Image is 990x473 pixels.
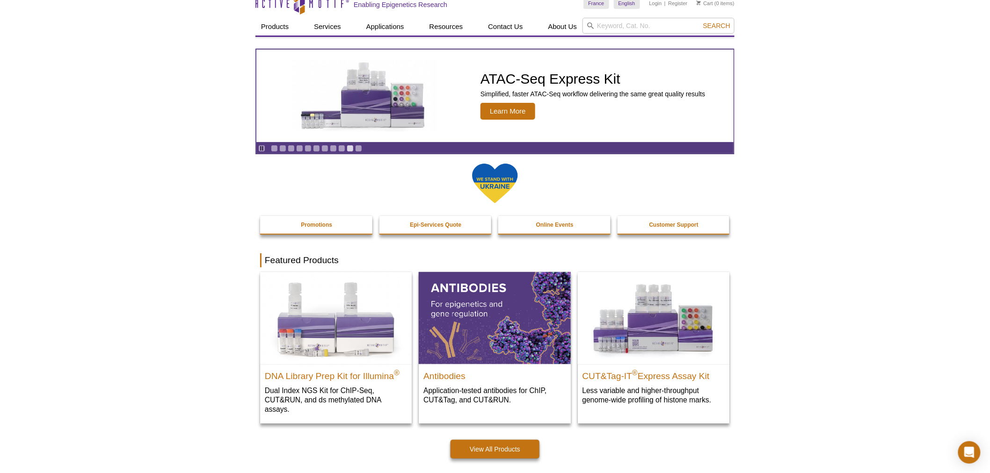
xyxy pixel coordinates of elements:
a: Go to slide 5 [305,145,312,152]
a: Go to slide 8 [330,145,337,152]
a: CUT&Tag-IT® Express Assay Kit CUT&Tag-IT®Express Assay Kit Less variable and higher-throughput ge... [578,272,729,414]
sup: ® [632,369,638,377]
a: View All Products [451,440,539,459]
div: Open Intercom Messenger [958,441,981,464]
sup: ® [394,369,400,377]
a: Epi-Services Quote [379,216,493,234]
h2: Antibodies [423,367,566,381]
strong: Promotions [301,222,332,228]
a: Services [308,18,347,36]
strong: Epi-Services Quote [410,222,461,228]
p: Dual Index NGS Kit for ChIP-Seq, CUT&RUN, and ds methylated DNA assays. [265,386,407,414]
a: Go to slide 3 [288,145,295,152]
a: Products [255,18,294,36]
a: Applications [361,18,410,36]
strong: Online Events [536,222,574,228]
h2: DNA Library Prep Kit for Illumina [265,367,407,381]
img: We Stand With Ukraine [472,163,518,204]
p: Application-tested antibodies for ChIP, CUT&Tag, and CUT&RUN. [423,386,566,405]
a: Online Events [498,216,611,234]
a: Go to slide 11 [355,145,362,152]
a: Go to slide 10 [347,145,354,152]
a: Go to slide 1 [271,145,278,152]
span: Search [703,22,730,29]
a: Customer Support [618,216,731,234]
a: Go to slide 9 [338,145,345,152]
strong: Customer Support [649,222,699,228]
a: All Antibodies Antibodies Application-tested antibodies for ChIP, CUT&Tag, and CUT&RUN. [419,272,570,414]
img: All Antibodies [419,272,570,364]
a: About Us [543,18,583,36]
h2: Featured Products [260,253,730,267]
a: Go to slide 4 [296,145,303,152]
h2: Enabling Epigenetics Research [354,0,447,9]
img: CUT&Tag-IT® Express Assay Kit [578,272,729,364]
a: Go to slide 7 [321,145,328,152]
a: Resources [424,18,469,36]
a: Promotions [260,216,373,234]
a: DNA Library Prep Kit for Illumina DNA Library Prep Kit for Illumina® Dual Index NGS Kit for ChIP-... [260,272,412,423]
a: Toggle autoplay [258,145,265,152]
a: Contact Us [482,18,528,36]
img: DNA Library Prep Kit for Illumina [260,272,412,364]
button: Search [700,21,733,30]
p: Less variable and higher-throughput genome-wide profiling of histone marks​. [582,386,725,405]
a: Go to slide 6 [313,145,320,152]
input: Keyword, Cat. No. [582,18,735,34]
a: Go to slide 2 [279,145,286,152]
h2: CUT&Tag-IT Express Assay Kit [582,367,725,381]
img: Your Cart [697,0,701,5]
